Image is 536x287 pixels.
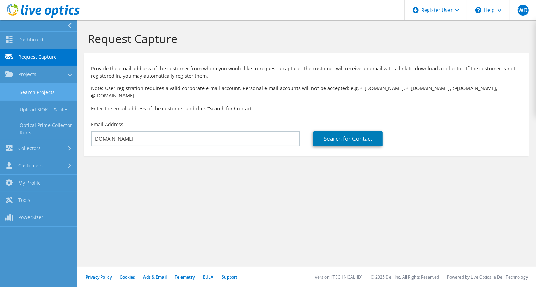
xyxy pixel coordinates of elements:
[91,121,123,128] label: Email Address
[91,84,522,99] p: Note: User registration requires a valid corporate e-mail account. Personal e-mail accounts will ...
[518,5,529,16] span: WD
[175,274,195,280] a: Telemetry
[447,274,528,280] li: Powered by Live Optics, a Dell Technology
[222,274,237,280] a: Support
[203,274,213,280] a: EULA
[371,274,439,280] li: © 2025 Dell Inc. All Rights Reserved
[315,274,363,280] li: Version: [TECHNICAL_ID]
[313,131,383,146] a: Search for Contact
[475,7,481,13] svg: \n
[85,274,112,280] a: Privacy Policy
[91,104,522,112] h3: Enter the email address of the customer and click “Search for Contact”.
[88,32,522,46] h1: Request Capture
[91,65,522,80] p: Provide the email address of the customer from whom you would like to request a capture. The cust...
[120,274,135,280] a: Cookies
[143,274,167,280] a: Ads & Email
